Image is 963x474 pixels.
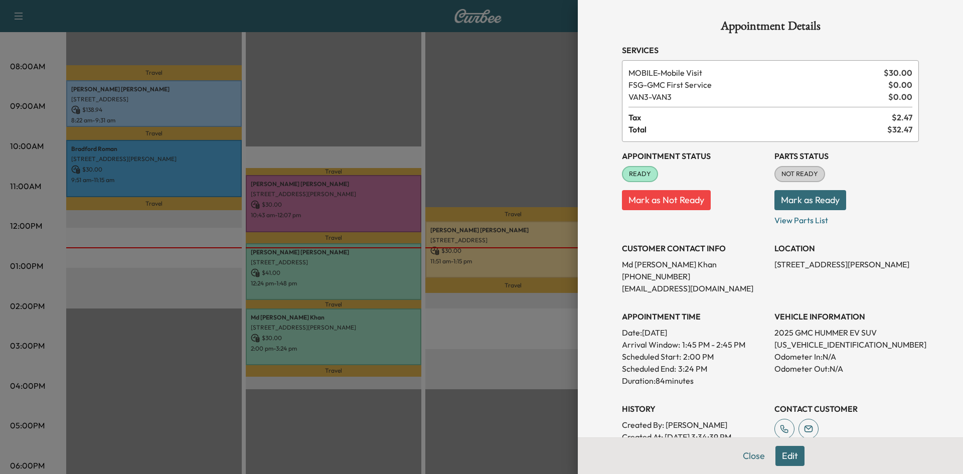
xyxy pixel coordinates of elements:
[622,363,676,375] p: Scheduled End:
[774,339,919,351] p: [US_VEHICLE_IDENTIFICATION_NUMBER]
[622,403,766,415] h3: History
[775,169,824,179] span: NOT READY
[888,91,912,103] span: $ 0.00
[887,123,912,135] span: $ 32.47
[622,190,711,210] button: Mark as Not Ready
[682,339,745,351] span: 1:45 PM - 2:45 PM
[884,67,912,79] span: $ 30.00
[622,150,766,162] h3: Appointment Status
[774,327,919,339] p: 2025 GMC HUMMER EV SUV
[628,91,884,103] span: VAN3
[774,210,919,226] p: View Parts List
[622,270,766,282] p: [PHONE_NUMBER]
[774,258,919,270] p: [STREET_ADDRESS][PERSON_NAME]
[622,375,766,387] p: Duration: 84 minutes
[774,242,919,254] h3: LOCATION
[774,150,919,162] h3: Parts Status
[628,79,884,91] span: GMC First Service
[774,403,919,415] h3: CONTACT CUSTOMER
[622,431,766,443] p: Created At : [DATE] 3:34:39 PM
[622,242,766,254] h3: CUSTOMER CONTACT INFO
[736,446,771,466] button: Close
[622,310,766,323] h3: APPOINTMENT TIME
[774,351,919,363] p: Odometer In: N/A
[622,44,919,56] h3: Services
[622,339,766,351] p: Arrival Window:
[628,111,892,123] span: Tax
[622,282,766,294] p: [EMAIL_ADDRESS][DOMAIN_NAME]
[628,67,880,79] span: Mobile Visit
[628,123,887,135] span: Total
[622,327,766,339] p: Date: [DATE]
[774,190,846,210] button: Mark as Ready
[622,419,766,431] p: Created By : [PERSON_NAME]
[775,446,805,466] button: Edit
[622,351,681,363] p: Scheduled Start:
[678,363,707,375] p: 3:24 PM
[622,258,766,270] p: Md [PERSON_NAME] Khan
[892,111,912,123] span: $ 2.47
[888,79,912,91] span: $ 0.00
[623,169,657,179] span: READY
[774,363,919,375] p: Odometer Out: N/A
[683,351,714,363] p: 2:00 PM
[622,20,919,36] h1: Appointment Details
[774,310,919,323] h3: VEHICLE INFORMATION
